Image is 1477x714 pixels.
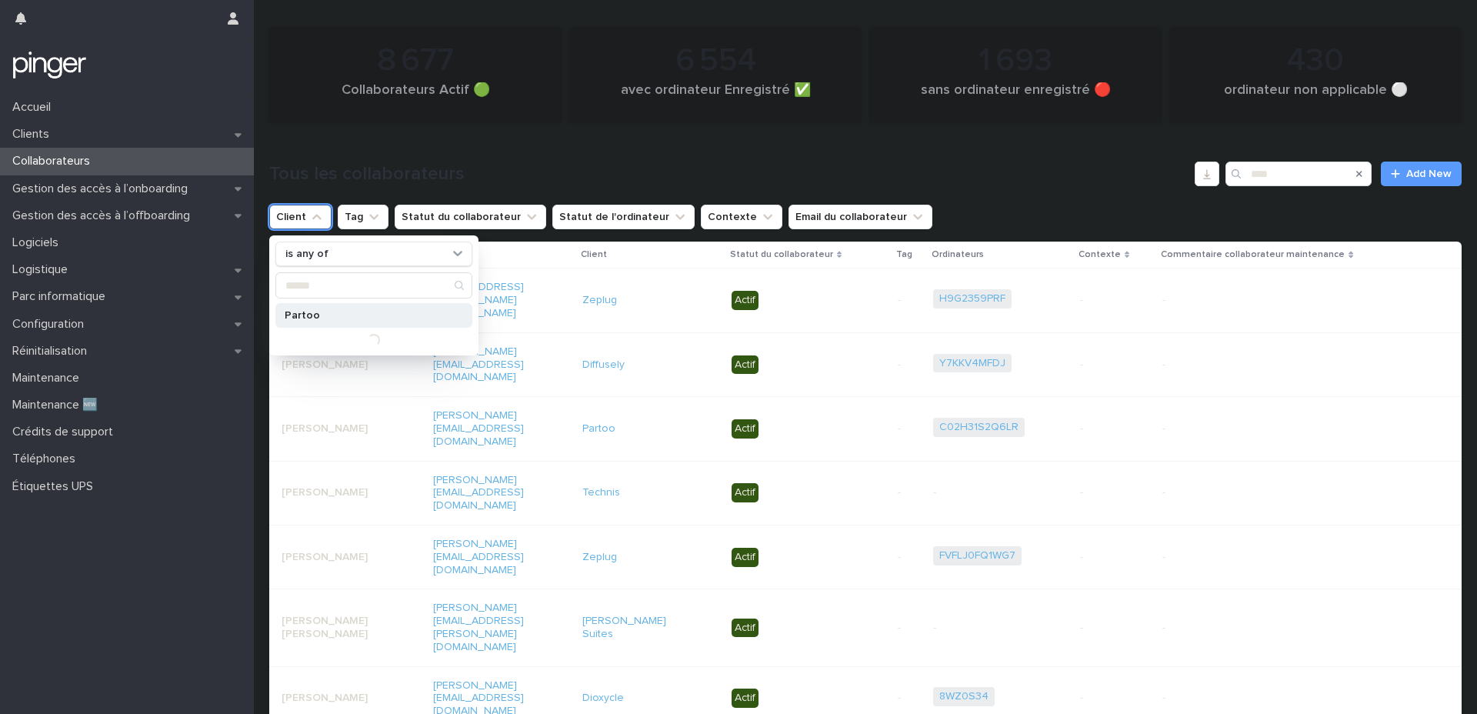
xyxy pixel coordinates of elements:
[6,289,118,304] p: Parc informatique
[6,371,92,385] p: Maintenance
[295,42,535,80] div: 8 677
[6,317,96,332] p: Configuration
[732,483,759,502] div: Actif
[282,615,378,641] p: [PERSON_NAME] [PERSON_NAME]
[1162,692,1355,705] p: -
[732,355,759,375] div: Actif
[732,419,759,439] div: Actif
[582,615,678,641] a: [PERSON_NAME] Suites
[6,262,80,277] p: Logistique
[1080,359,1151,372] p: -
[1080,422,1151,435] p: -
[898,359,920,372] p: -
[1381,162,1462,186] a: Add New
[1079,246,1121,263] p: Contexte
[6,452,88,466] p: Téléphones
[701,205,782,229] button: Contexte
[269,525,1462,589] tr: [PERSON_NAME][PERSON_NAME][EMAIL_ADDRESS][DOMAIN_NAME]Zeplug Actif-FVFLJ0FQ1WG7 --
[581,246,607,263] p: Client
[732,291,759,310] div: Actif
[269,269,1462,332] tr: [PERSON_NAME][EMAIL_ADDRESS][PERSON_NAME][DOMAIN_NAME]Zeplug Actif-H9G2359PRF --
[898,294,920,307] p: -
[939,690,989,703] a: 8WZ0S34
[433,346,524,383] a: [PERSON_NAME][EMAIL_ADDRESS][DOMAIN_NAME]
[6,154,102,168] p: Collaborateurs
[1080,294,1151,307] p: -
[582,486,620,499] a: Technis
[295,82,535,115] div: Collaborateurs Actif 🟢
[433,602,524,652] a: [PERSON_NAME][EMAIL_ADDRESS][PERSON_NAME][DOMAIN_NAME]
[282,551,378,564] p: [PERSON_NAME]
[276,273,472,298] input: Search
[282,486,378,499] p: [PERSON_NAME]
[433,539,524,576] a: [PERSON_NAME][EMAIL_ADDRESS][DOMAIN_NAME]
[6,100,63,115] p: Accueil
[1162,486,1355,499] p: -
[932,246,984,263] p: Ordinateurs
[1162,551,1355,564] p: -
[895,82,1135,115] div: sans ordinateur enregistré 🔴
[6,209,202,223] p: Gestion des accès à l’offboarding
[6,235,71,250] p: Logiciels
[552,205,695,229] button: Statut de l'ordinateur
[898,551,920,564] p: -
[433,475,524,512] a: [PERSON_NAME][EMAIL_ADDRESS][DOMAIN_NAME]
[1162,359,1355,372] p: -
[896,246,912,263] p: Tag
[269,205,332,229] button: Client
[595,82,835,115] div: avec ordinateur Enregistré ✅
[269,163,1189,185] h1: Tous les collaborateurs
[433,410,524,447] a: [PERSON_NAME][EMAIL_ADDRESS][DOMAIN_NAME]
[1080,622,1151,635] p: -
[582,692,624,705] a: Dioxycle
[939,549,1015,562] a: FVFLJ0FQ1WG7
[269,589,1462,666] tr: [PERSON_NAME] [PERSON_NAME][PERSON_NAME][EMAIL_ADDRESS][PERSON_NAME][DOMAIN_NAME][PERSON_NAME] Su...
[732,689,759,708] div: Actif
[933,622,1029,635] p: -
[282,692,378,705] p: [PERSON_NAME]
[895,42,1135,80] div: 1 693
[1195,42,1435,80] div: 430
[898,622,920,635] p: -
[6,344,99,359] p: Réinitialisation
[269,332,1462,396] tr: [PERSON_NAME][PERSON_NAME][EMAIL_ADDRESS][DOMAIN_NAME]Diffusely Actif-Y7KKV4MFDJ --
[338,205,388,229] button: Tag
[269,461,1462,525] tr: [PERSON_NAME][PERSON_NAME][EMAIL_ADDRESS][DOMAIN_NAME]Technis Actif----
[939,421,1019,434] a: C02H31S2Q6LR
[582,551,617,564] a: Zeplug
[395,205,546,229] button: Statut du collaborateur
[6,398,110,412] p: Maintenance 🆕
[732,548,759,567] div: Actif
[285,310,448,321] p: Partoo
[6,425,125,439] p: Crédits de support
[1161,246,1345,263] p: Commentaire collaborateur maintenance
[1406,168,1452,179] span: Add New
[282,359,378,372] p: [PERSON_NAME]
[1162,622,1355,635] p: -
[898,692,920,705] p: -
[275,272,472,299] div: Search
[285,248,328,261] p: is any of
[898,422,920,435] p: -
[269,397,1462,461] tr: [PERSON_NAME][PERSON_NAME][EMAIL_ADDRESS][DOMAIN_NAME]Partoo Actif-C02H31S2Q6LR --
[1080,486,1151,499] p: -
[1080,692,1151,705] p: -
[6,182,200,196] p: Gestion des accès à l’onboarding
[6,479,105,494] p: Étiquettes UPS
[1080,551,1151,564] p: -
[582,422,615,435] a: Partoo
[730,246,833,263] p: Statut du collaborateur
[582,359,625,372] a: Diffusely
[898,486,920,499] p: -
[732,619,759,638] div: Actif
[789,205,932,229] button: Email du collaborateur
[1225,162,1372,186] input: Search
[6,127,62,142] p: Clients
[582,294,617,307] a: Zeplug
[282,422,378,435] p: [PERSON_NAME]
[1195,82,1435,115] div: ordinateur non applicable ⚪
[933,486,1029,499] p: -
[12,50,87,81] img: mTgBEunGTSyRkCgitkcU
[939,357,1005,370] a: Y7KKV4MFDJ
